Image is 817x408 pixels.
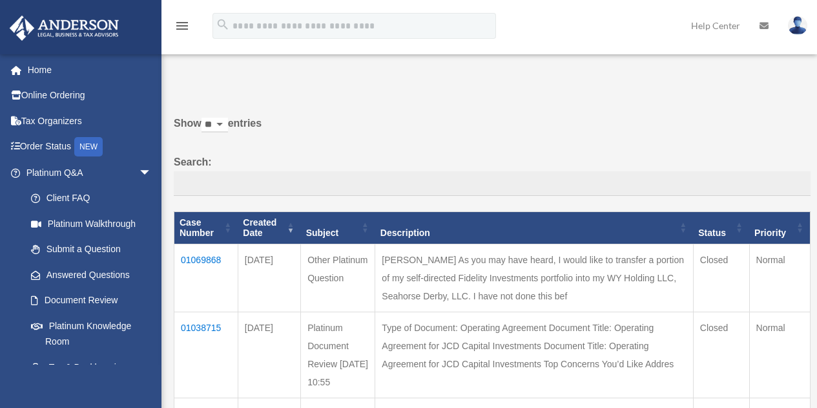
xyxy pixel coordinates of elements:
[301,244,375,312] td: Other Platinum Question
[18,262,158,288] a: Answered Questions
[174,18,190,34] i: menu
[18,354,165,396] a: Tax & Bookkeeping Packages
[238,211,300,244] th: Created Date: activate to sort column ascending
[749,312,810,398] td: Normal
[202,118,228,133] select: Showentries
[174,211,238,244] th: Case Number: activate to sort column ascending
[174,244,238,312] td: 01069868
[9,134,171,160] a: Order StatusNEW
[9,108,171,134] a: Tax Organizers
[749,244,810,312] td: Normal
[6,16,123,41] img: Anderson Advisors Platinum Portal
[301,211,375,244] th: Subject: activate to sort column ascending
[9,83,171,109] a: Online Ordering
[174,171,811,196] input: Search:
[18,237,165,263] a: Submit a Question
[375,211,693,244] th: Description: activate to sort column ascending
[238,244,300,312] td: [DATE]
[18,313,165,354] a: Platinum Knowledge Room
[375,312,693,398] td: Type of Document: Operating Agreement Document Title: Operating Agreement for JCD Capital Investm...
[174,153,811,196] label: Search:
[9,160,165,186] a: Platinum Q&Aarrow_drop_down
[18,186,165,211] a: Client FAQ
[301,312,375,398] td: Platinum Document Review [DATE] 10:55
[174,312,238,398] td: 01038715
[375,244,693,312] td: [PERSON_NAME] As you may have heard, I would like to transfer a portion of my self-directed Fidel...
[693,244,749,312] td: Closed
[788,16,807,35] img: User Pic
[238,312,300,398] td: [DATE]
[174,23,190,34] a: menu
[174,114,811,145] label: Show entries
[74,137,103,156] div: NEW
[749,211,810,244] th: Priority: activate to sort column ascending
[139,160,165,186] span: arrow_drop_down
[9,57,171,83] a: Home
[693,211,749,244] th: Status: activate to sort column ascending
[216,17,230,32] i: search
[693,312,749,398] td: Closed
[18,211,165,237] a: Platinum Walkthrough
[18,288,165,314] a: Document Review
